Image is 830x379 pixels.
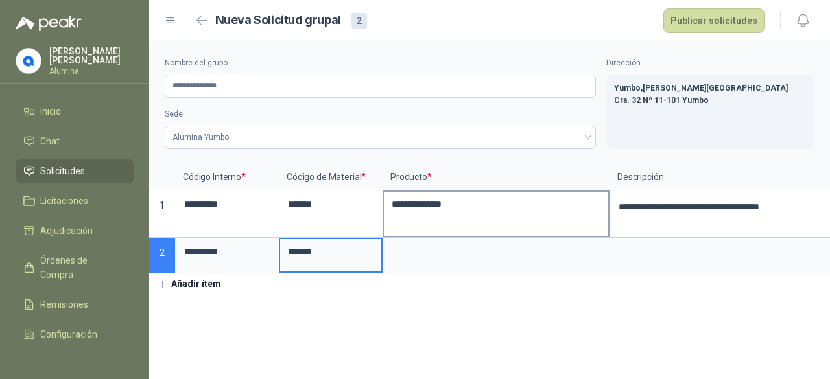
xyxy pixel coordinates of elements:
[16,16,82,31] img: Logo peakr
[279,165,383,190] p: Código de Material
[165,108,596,121] label: Sede
[49,47,134,65] p: [PERSON_NAME] [PERSON_NAME]
[606,57,814,69] label: Dirección
[16,218,134,243] a: Adjudicación
[16,99,134,124] a: Inicio
[175,165,279,190] p: Código Interno
[614,95,807,107] p: Cra. 32 Nº 11-101 Yumbo
[16,189,134,213] a: Licitaciones
[40,134,60,148] span: Chat
[40,224,93,238] span: Adjudicación
[40,194,88,208] span: Licitaciones
[16,159,134,183] a: Solicitudes
[165,57,596,69] label: Nombre del grupo
[16,129,134,154] a: Chat
[149,190,175,238] p: 1
[16,49,41,73] img: Company Logo
[383,165,610,190] p: Producto
[40,297,88,312] span: Remisiones
[351,13,367,29] div: 2
[614,82,807,95] p: Yumbo , [PERSON_NAME][GEOGRAPHIC_DATA]
[149,238,175,273] p: 2
[49,67,134,75] p: Alumina
[215,11,341,30] h2: Nueva Solicitud grupal
[16,292,134,317] a: Remisiones
[149,273,229,295] button: Añadir ítem
[172,128,588,147] span: Alumina Yumbo
[663,8,765,33] button: Publicar solicitudes
[16,322,134,347] a: Configuración
[40,104,61,119] span: Inicio
[40,327,97,341] span: Configuración
[16,248,134,287] a: Órdenes de Compra
[40,164,85,178] span: Solicitudes
[40,253,121,282] span: Órdenes de Compra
